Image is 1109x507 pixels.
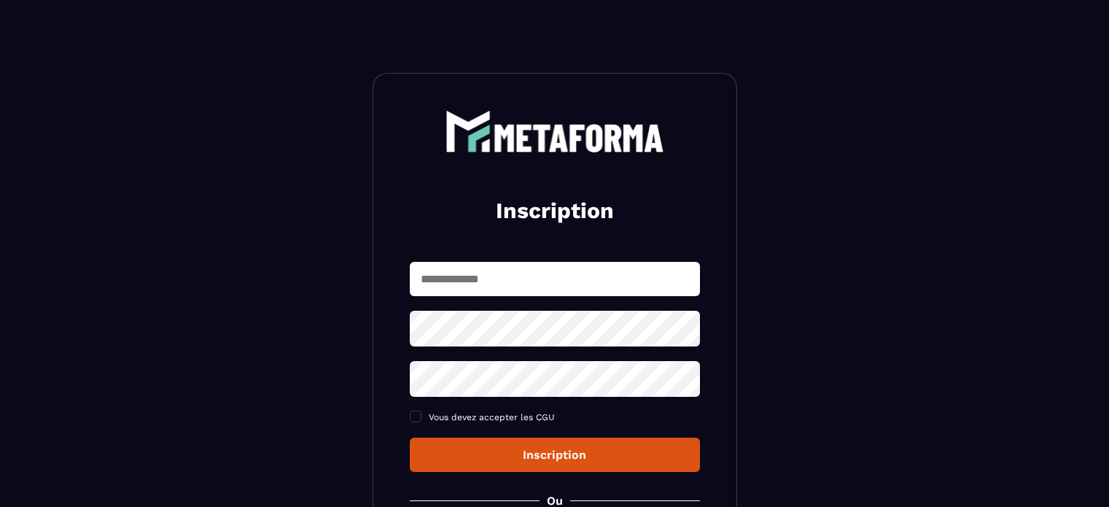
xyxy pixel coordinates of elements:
button: Inscription [410,438,700,472]
a: logo [410,110,700,152]
h2: Inscription [427,196,682,225]
span: Vous devez accepter les CGU [429,412,555,422]
img: logo [445,110,664,152]
div: Inscription [421,448,688,462]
